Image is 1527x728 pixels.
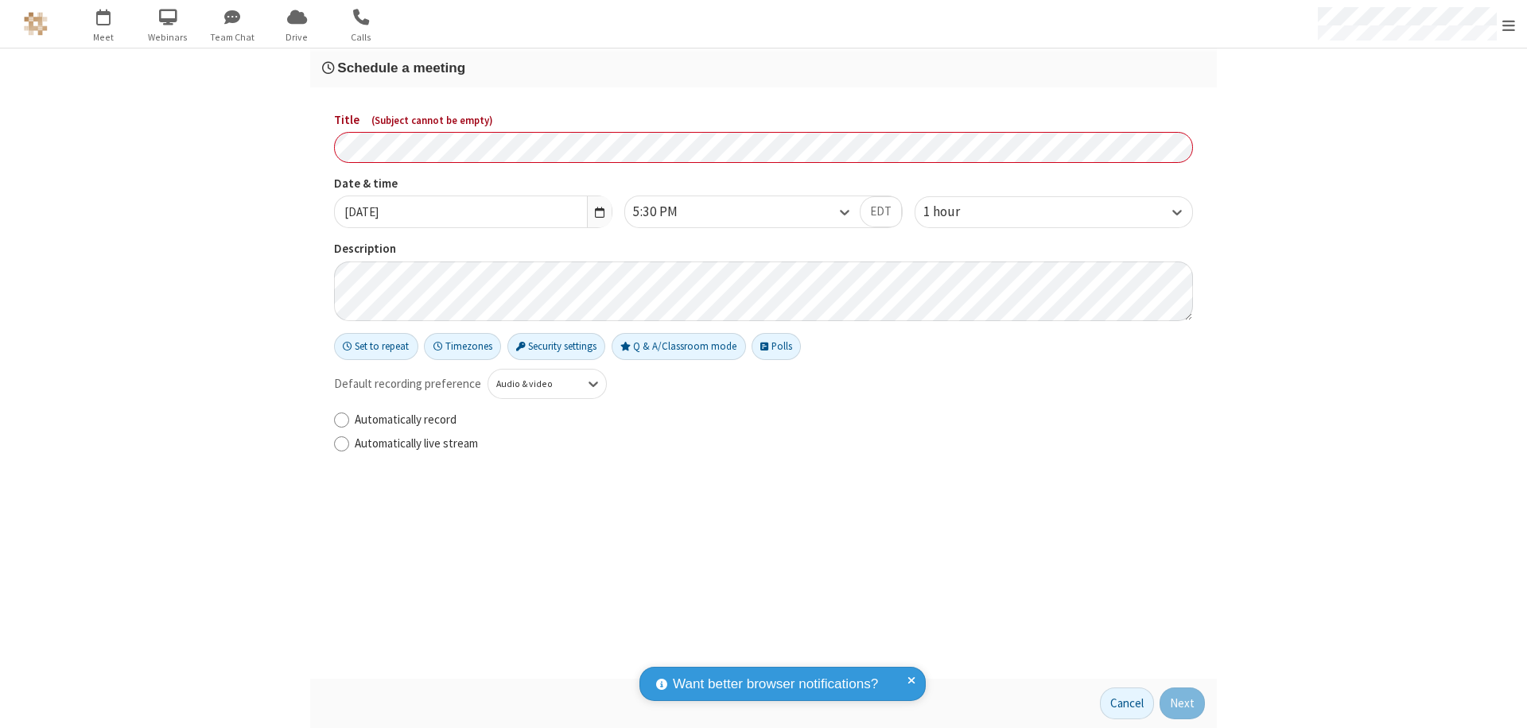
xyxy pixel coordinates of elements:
span: Meet [74,30,134,45]
label: Automatically live stream [355,435,1193,453]
button: Q & A/Classroom mode [612,333,746,360]
div: 5:30 PM [633,202,705,223]
span: Drive [267,30,327,45]
button: Set to repeat [334,333,418,360]
button: EDT [860,196,902,228]
button: Cancel [1100,687,1154,719]
span: Webinars [138,30,198,45]
span: Team Chat [203,30,262,45]
iframe: Chat [1487,687,1515,717]
span: Want better browser notifications? [673,674,878,695]
button: Security settings [507,333,606,360]
div: 1 hour [923,202,987,223]
span: Schedule a meeting [337,60,465,76]
img: QA Selenium DO NOT DELETE OR CHANGE [24,12,48,36]
label: Title [334,111,1193,130]
label: Automatically record [355,411,1193,429]
button: Next [1160,687,1205,719]
label: Description [334,240,1193,258]
span: ( Subject cannot be empty ) [371,114,493,127]
span: Default recording preference [334,375,481,393]
button: Polls [752,333,801,360]
label: Date & time [334,175,612,193]
div: Audio & video [496,377,572,391]
span: Calls [332,30,391,45]
button: Timezones [424,333,501,360]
